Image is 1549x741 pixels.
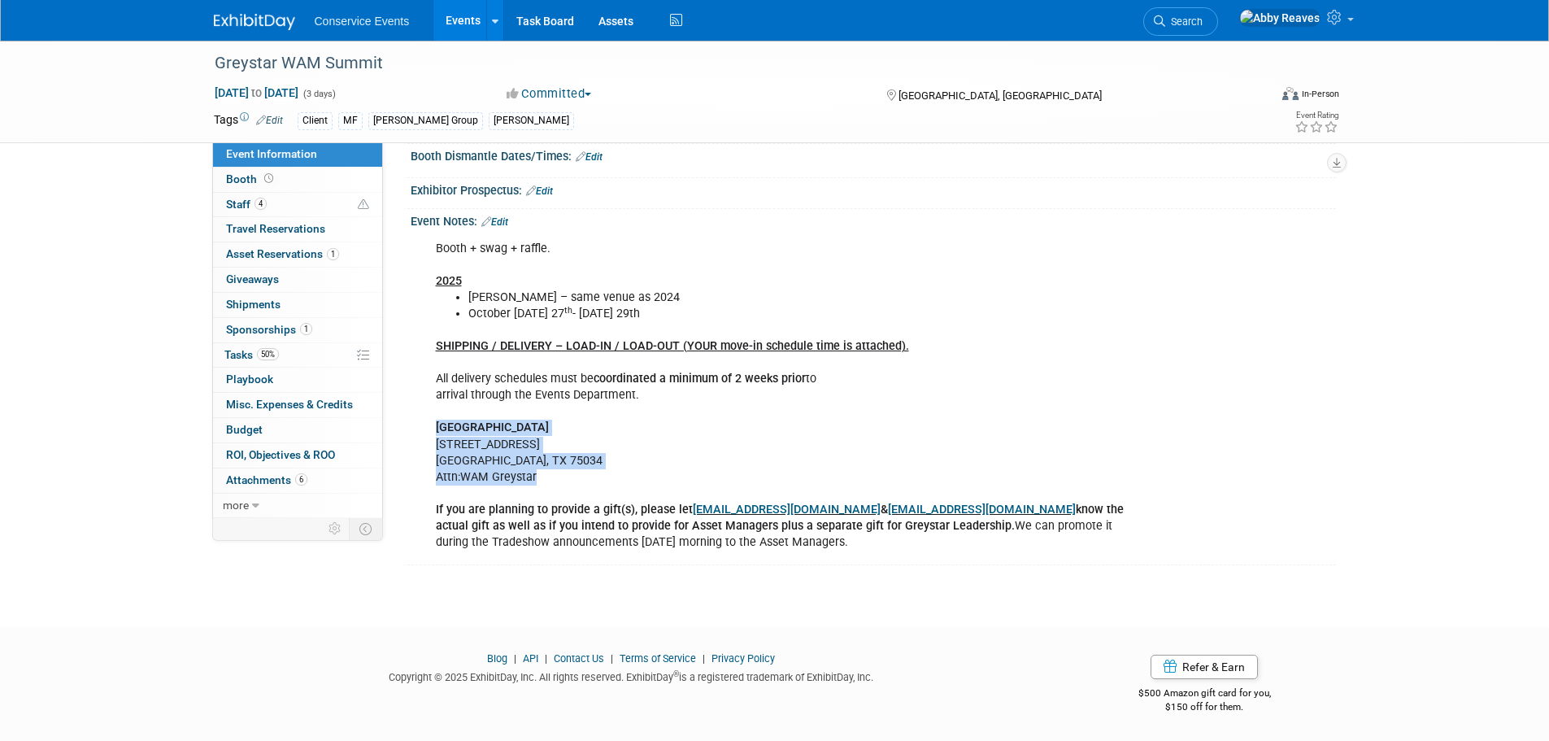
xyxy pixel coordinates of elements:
[300,323,312,335] span: 1
[257,348,279,360] span: 50%
[295,473,307,486] span: 6
[693,503,881,517] a: [EMAIL_ADDRESS][DOMAIN_NAME]
[213,443,382,468] a: ROI, Objectives & ROO
[711,652,775,665] a: Privacy Policy
[1073,700,1336,714] div: $150 off for them.
[554,652,604,665] a: Contact Us
[226,172,276,185] span: Booth
[899,89,1102,102] span: [GEOGRAPHIC_DATA], [GEOGRAPHIC_DATA]
[298,112,333,129] div: Client
[1143,7,1218,36] a: Search
[213,268,382,292] a: Giveaways
[1073,676,1336,713] div: $500 Amazon gift card for you,
[226,298,281,311] span: Shipments
[735,372,806,386] b: 2 weeks prior
[1165,15,1203,28] span: Search
[302,89,336,99] span: (3 days)
[368,112,483,129] div: [PERSON_NAME] Group
[226,272,279,286] span: Giveaways
[226,473,307,486] span: Attachments
[224,348,279,361] span: Tasks
[501,85,598,102] button: Committed
[209,49,1244,78] div: Greystar WAM Summit
[1282,87,1299,100] img: Format-Inperson.png
[1294,111,1338,120] div: Event Rating
[214,666,1050,685] div: Copyright © 2025 ExhibitDay, Inc. All rights reserved. ExhibitDay is a registered trademark of Ex...
[607,652,617,665] span: |
[1239,9,1321,27] img: Abby Reaves
[468,290,1147,306] li: [PERSON_NAME] – same venue as 2024
[226,222,325,235] span: Travel Reservations
[213,494,382,518] a: more
[213,368,382,392] a: Playbook
[436,421,549,434] b: [GEOGRAPHIC_DATA]
[226,247,339,260] span: Asset Reservations
[226,423,263,436] span: Budget
[436,274,462,288] u: 2025
[255,198,267,210] span: 4
[213,193,382,217] a: Staff4
[223,499,249,512] span: more
[226,198,267,211] span: Staff
[213,142,382,167] a: Event Information
[698,652,709,665] span: |
[213,318,382,342] a: Sponsorships1
[214,111,283,130] td: Tags
[481,216,508,228] a: Edit
[1151,655,1258,679] a: Refer & Earn
[468,306,1147,322] li: October [DATE] 27 - [DATE] 29th
[261,172,276,185] span: Booth not reserved yet
[411,178,1336,199] div: Exhibitor Prospectus:
[213,393,382,417] a: Misc. Expenses & Credits
[315,15,410,28] span: Conservice Events
[526,185,553,197] a: Edit
[256,115,283,126] a: Edit
[358,198,369,212] span: Potential Scheduling Conflict -- at least one attendee is tagged in another overlapping event.
[523,652,538,665] a: API
[1173,85,1340,109] div: Event Format
[213,168,382,192] a: Booth
[226,398,353,411] span: Misc. Expenses & Credits
[349,518,382,539] td: Toggle Event Tabs
[620,652,696,665] a: Terms of Service
[594,372,732,386] b: coordinated a minimum of
[226,373,273,386] span: Playbook
[226,448,335,461] span: ROI, Objectives & ROO
[424,233,1157,559] div: Booth + swag + raffle. All delivery schedules must be to arrival through the Events Department. [...
[226,323,312,336] span: Sponsorships
[338,112,363,129] div: MF
[411,209,1336,230] div: Event Notes:
[213,343,382,368] a: Tasks50%
[213,217,382,242] a: Travel Reservations
[673,669,679,678] sup: ®
[214,14,295,30] img: ExhibitDay
[411,144,1336,165] div: Booth Dismantle Dates/Times:
[489,112,574,129] div: [PERSON_NAME]
[213,469,382,493] a: Attachments6
[327,248,339,260] span: 1
[576,151,603,163] a: Edit
[436,503,1124,533] b: If you are planning to provide a gift(s), please let & know the actual gift as well as if you int...
[226,147,317,160] span: Event Information
[213,418,382,442] a: Budget
[213,293,382,317] a: Shipments
[541,652,551,665] span: |
[321,518,350,539] td: Personalize Event Tab Strip
[436,339,909,353] u: SHIPPING / DELIVERY – LOAD-IN / LOAD-OUT (YOUR move-in schedule time is attached).
[214,85,299,100] span: [DATE] [DATE]
[1301,88,1339,100] div: In-Person
[510,652,520,665] span: |
[564,305,572,316] sup: th
[487,652,507,665] a: Blog
[249,86,264,99] span: to
[213,242,382,267] a: Asset Reservations1
[888,503,1076,517] a: [EMAIL_ADDRESS][DOMAIN_NAME]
